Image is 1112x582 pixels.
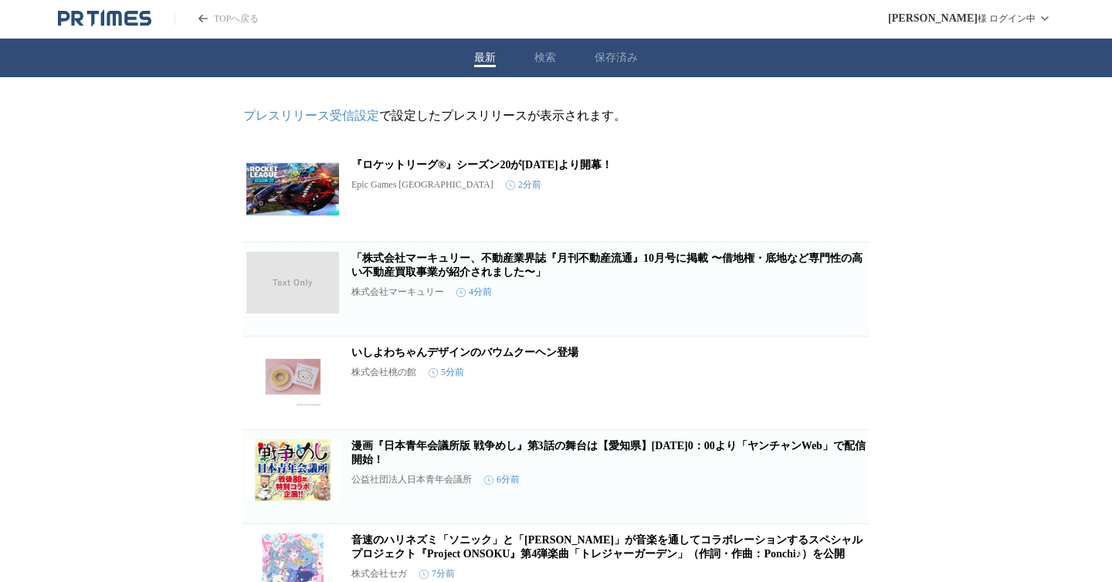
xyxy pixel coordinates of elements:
a: プレスリリース受信設定 [243,109,379,122]
time: 7分前 [419,567,455,580]
p: 公益社団法人日本青年会議所 [351,473,472,486]
img: いしよわちゃんデザインのバウムクーヘン登場 [246,346,339,408]
a: 漫画『日本青年会議所版 戦争めし』第3話の舞台は【愛知県】[DATE]0：00より「ヤンチャンWeb」で配信開始！ [351,440,866,465]
a: 音速のハリネズミ「ソニック」と「[PERSON_NAME]」が音楽を通してコラボレーションするスペシャルプロジェクト『Project ONSOKU』第4弾楽曲「トレジャーガーデン」（作詞・作曲：... [351,534,863,560]
time: 5分前 [429,366,464,379]
time: 2分前 [506,178,541,191]
a: PR TIMESのトップページはこちら [58,9,151,28]
img: 漫画『日本青年会議所版 戦争めし』第3話の舞台は【愛知県】9/16（火）0：00より「ヤンチャンWeb」で配信開始！ [246,439,339,501]
a: いしよわちゃんデザインのバウムクーヘン登場 [351,347,578,358]
p: 株式会社マーキュリー [351,286,444,299]
img: 『ロケットリーグ®』シーズン20が9月17日より開幕！ [246,158,339,220]
p: Epic Games [GEOGRAPHIC_DATA] [351,179,493,191]
time: 4分前 [456,286,492,299]
p: 株式会社セガ [351,567,407,580]
p: で設定したプレスリリースが表示されます。 [243,108,869,124]
a: 『ロケットリーグ®』シーズン20が[DATE]より開幕！ [351,159,612,171]
img: 「株式会社マーキュリー、不動産業界誌『月刊不動産流通』10月号に掲載 〜借地権・底地など専門性の高い不動産買取事業が紹介されました〜」 [246,252,339,313]
time: 6分前 [484,473,520,486]
button: 検索 [534,51,556,65]
a: PR TIMESのトップページはこちら [175,12,259,25]
p: 株式会社桃の館 [351,366,416,379]
a: 「株式会社マーキュリー、不動産業界誌『月刊不動産流通』10月号に掲載 〜借地権・底地など専門性の高い不動産買取事業が紹介されました〜」 [351,252,863,278]
button: 最新 [474,51,496,65]
button: 保存済み [595,51,638,65]
span: [PERSON_NAME] [888,12,978,25]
